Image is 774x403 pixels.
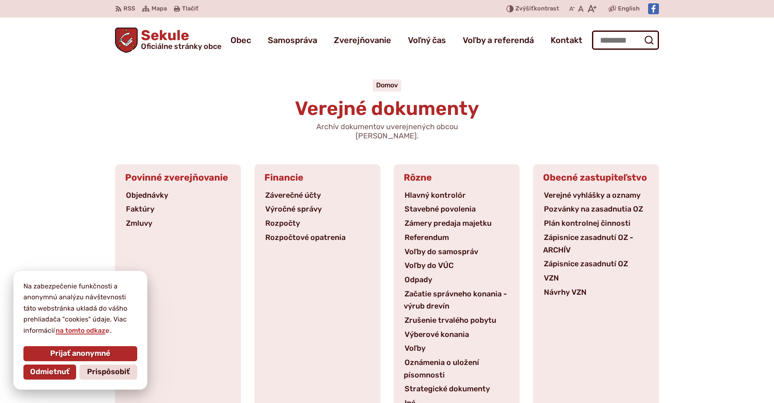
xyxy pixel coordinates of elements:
[404,289,507,311] a: Začatie správneho konania - výrub drevín
[23,365,76,380] button: Odmietnuť
[543,259,629,268] a: Zápisnice zasadnutí OZ
[30,367,69,377] span: Odmietnuť
[404,316,497,325] a: Zrušenie trvalého pobytu
[404,275,433,284] a: Odpady
[404,358,479,380] a: Oznámenia o uložení písomnosti
[264,233,346,242] a: Rozpočtové opatrenia
[408,28,446,52] a: Voľný čas
[123,4,135,14] span: RSS
[551,28,582,52] a: Kontakt
[404,191,466,200] a: Hlavný kontrolór
[151,4,167,14] span: Mapa
[264,191,322,200] a: Záverečné účty
[55,326,110,334] a: na tomto odkaze
[404,344,426,353] a: Voľby
[543,273,560,283] a: VZN
[648,3,659,14] img: Prejsť na Facebook stránku
[141,43,221,50] span: Oficiálne stránky obce
[543,288,587,297] a: Návrhy VZN
[138,28,221,50] span: Sekule
[376,81,398,89] a: Domov
[79,365,137,380] button: Prispôsobiť
[404,261,454,270] a: Voľby do VÚC
[515,5,559,13] span: kontrast
[515,5,534,12] span: Zvýšiť
[404,247,479,256] a: Voľby do samospráv
[268,28,317,52] a: Samospráva
[543,219,631,228] a: Plán kontrolnej činnosti
[125,219,153,228] a: Zmluvy
[404,204,477,214] a: Stavebné povolenia
[287,122,487,140] p: Archív dokumentov uverejnených obcou [PERSON_NAME].
[394,164,520,189] h3: Rôzne
[334,28,391,52] a: Zverejňovanie
[533,164,659,189] h3: Obecné zastupiteľstvo
[543,191,641,200] a: Verejné vyhlášky a oznamy
[115,164,241,189] h3: Povinné zverejňovanie
[543,204,644,214] a: Pozvánky na zasadnutia OZ
[254,164,380,189] h3: Financie
[23,281,137,336] p: Na zabezpečenie funkčnosti a anonymnú analýzu návštevnosti táto webstránka ukladá do vášho prehli...
[616,4,641,14] a: English
[87,367,130,377] span: Prispôsobiť
[115,28,221,53] a: Logo Sekule, prejsť na domovskú stránku.
[404,384,491,393] a: Strategické dokumenty
[50,349,110,358] span: Prijať anonymné
[182,5,198,13] span: Tlačiť
[404,219,492,228] a: Zámery predaja majetku
[231,28,251,52] a: Obec
[404,330,470,339] a: Výberové konania
[125,191,169,200] a: Objednávky
[264,204,323,214] a: Výročné správy
[23,346,137,361] button: Prijať anonymné
[463,28,534,52] a: Voľby a referendá
[295,97,479,120] span: Verejné dokumenty
[125,204,155,214] a: Faktúry
[618,4,640,14] span: English
[115,28,138,53] img: Prejsť na domovskú stránku
[404,233,450,242] a: Referendum
[543,233,633,255] a: Zápisnice zasadnutí OZ - ARCHÍV
[264,219,301,228] a: Rozpočty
